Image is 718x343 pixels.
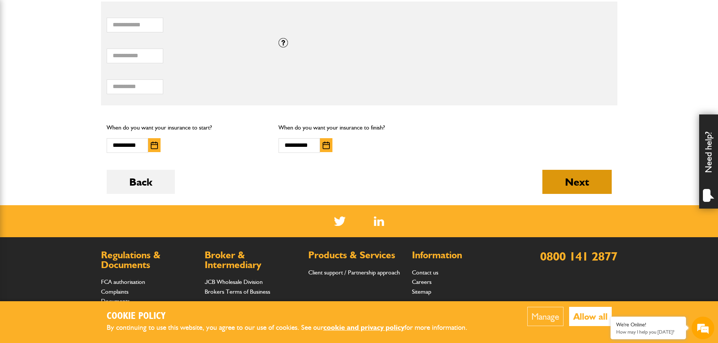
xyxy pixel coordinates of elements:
[107,322,480,334] p: By continuing to use this website, you agree to our use of cookies. See our for more information.
[374,216,384,226] img: Linked In
[10,114,138,131] input: Enter your phone number
[616,322,680,328] div: We're Online!
[205,278,263,285] a: JCB Wholesale Division
[10,70,138,86] input: Enter your last name
[334,216,346,226] img: Twitter
[308,269,400,276] a: Client support / Partnership approach
[39,42,127,52] div: Chat with us now
[540,249,617,264] a: 0800 141 2877
[101,297,130,305] a: Documents
[308,250,404,260] h2: Products & Services
[101,278,145,285] a: FCA authorisation
[107,311,480,322] h2: Cookie Policy
[10,136,138,226] textarea: Type your message and hit 'Enter'
[569,307,612,326] button: Allow all
[13,42,32,52] img: d_20077148190_company_1631870298795_20077148190
[323,323,404,332] a: cookie and privacy policy
[101,250,197,270] h2: Regulations & Documents
[412,288,431,295] a: Sitemap
[616,329,680,335] p: How may I help you today?
[542,170,612,194] button: Next
[107,170,175,194] button: Back
[412,250,508,260] h2: Information
[205,288,270,295] a: Brokers Terms of Business
[10,92,138,108] input: Enter your email address
[151,142,158,149] img: Choose date
[103,232,137,242] em: Start Chat
[699,114,718,209] div: Need help?
[412,278,432,285] a: Careers
[412,269,438,276] a: Contact us
[107,123,268,133] p: When do you want your insurance to start?
[527,307,563,326] button: Manage
[374,216,384,226] a: LinkedIn
[323,142,330,149] img: Choose date
[205,250,301,270] h2: Broker & Intermediary
[101,288,129,295] a: Complaints
[279,123,439,133] p: When do you want your insurance to finish?
[124,4,142,22] div: Minimize live chat window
